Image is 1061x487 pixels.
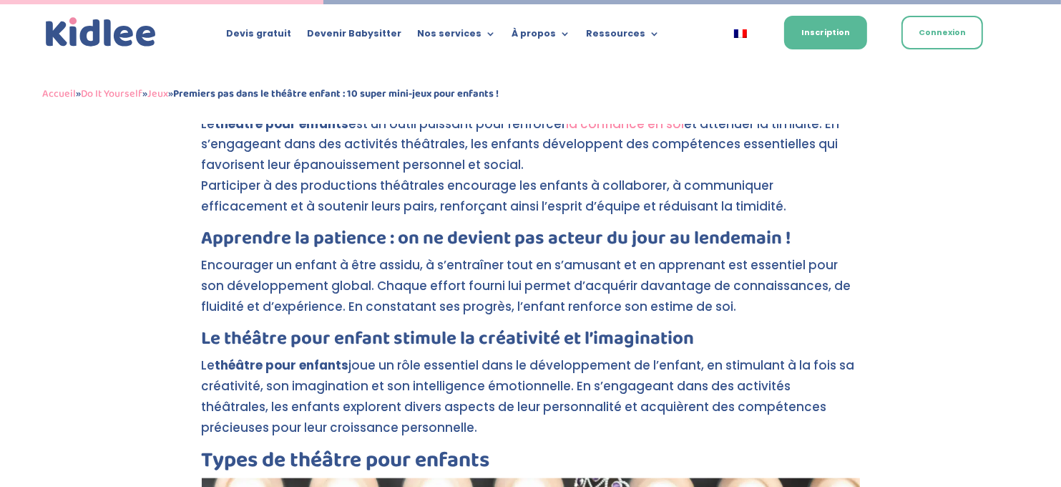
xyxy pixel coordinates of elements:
[81,85,142,102] a: Do It Yourself
[147,85,168,102] a: Jeux
[173,85,499,102] strong: Premiers pas dans le théâtre enfant : 10 super mini-jeux pour enfants !
[202,450,860,478] h2: Types de théâtre pour enfants
[42,85,76,102] a: Accueil
[202,229,860,255] h3: Apprendre la patience : on ne devient pas acteur du jour au lendemain !
[202,255,860,329] p: Encourager un enfant à être assidu, à s’entraîner tout en s’amusant et en apprenant est essentiel...
[417,29,496,44] a: Nos services
[42,85,499,102] span: » » »
[215,115,349,132] strong: théâtre pour enfants
[512,29,570,44] a: À propos
[202,355,860,450] p: Le joue un rôle essentiel dans le développement de l’enfant, en stimulant à la fois sa créativité...
[42,14,160,51] a: Kidlee Logo
[215,357,349,374] strong: théâtre pour enfants
[734,29,747,38] img: Français
[567,115,685,132] a: la confiance en soi
[586,29,660,44] a: Ressources
[307,29,401,44] a: Devenir Babysitter
[901,16,983,49] a: Connexion
[202,114,860,230] p: Le est un outil puissant pour renforcer et atténuer la timidité. En s’engageant dans des activité...
[42,14,160,51] img: logo_kidlee_bleu
[226,29,291,44] a: Devis gratuit
[784,16,867,49] a: Inscription
[202,329,860,355] h3: Le théâtre pour enfant stimule la créativité et l’imagination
